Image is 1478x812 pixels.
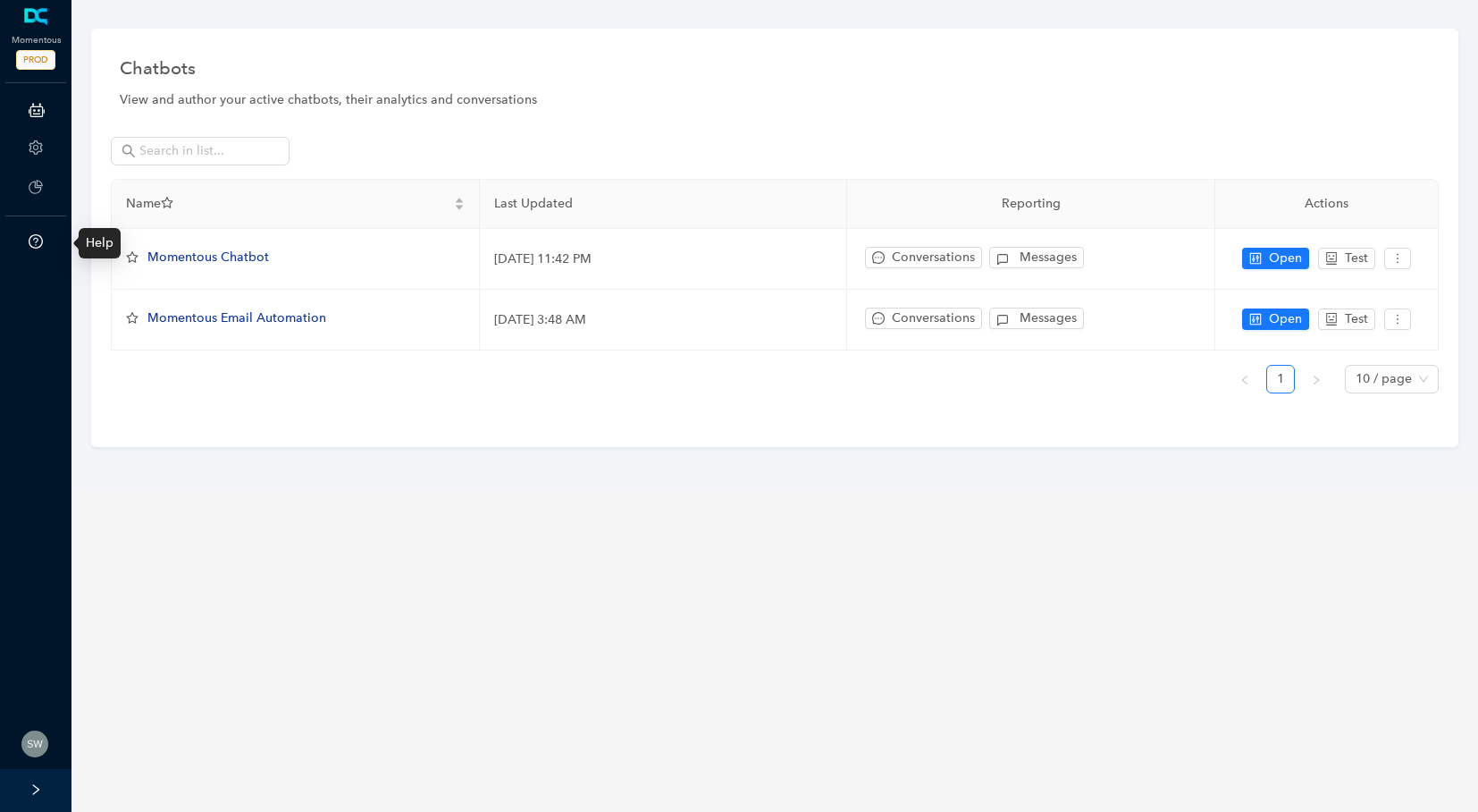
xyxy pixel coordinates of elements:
button: more [1384,248,1411,269]
button: controlOpen [1242,309,1309,330]
span: Momentous Chatbot [147,250,269,265]
span: star [126,312,139,325]
span: Conversations [892,309,975,328]
span: more [1391,252,1404,265]
span: Conversations [892,248,975,267]
span: Name [126,194,450,214]
button: more [1384,309,1411,330]
button: right [1302,365,1331,393]
li: Next Page [1302,365,1331,393]
span: star [161,197,173,209]
a: 1 [1267,366,1294,393]
button: Messages [989,308,1084,329]
th: Reporting [847,180,1215,229]
span: Messages [1020,248,1077,267]
td: [DATE] 11:42 PM [480,229,848,290]
span: control [1249,252,1262,265]
li: Previous Page [1230,365,1259,393]
span: search [122,144,136,158]
span: more [1391,313,1404,326]
span: Open [1269,249,1302,268]
span: Test [1345,309,1368,329]
span: Chatbots [120,54,196,82]
div: Page Size [1345,365,1439,393]
span: robot [1325,252,1338,265]
input: Search in list... [139,141,265,161]
th: Last Updated [480,180,848,229]
button: messageConversations [865,308,982,329]
span: message [872,312,885,325]
button: robotTest [1318,248,1375,269]
span: Momentous Email Automation [147,310,326,326]
span: star [126,251,139,264]
img: 922e2fe2b7ed9cd1c34f69146fc969d2 [21,731,48,757]
button: left [1230,365,1259,393]
span: Messages [1020,309,1077,328]
li: 1 [1266,365,1295,393]
span: 10 / page [1356,366,1428,393]
span: left [1239,375,1250,385]
span: PROD [16,50,55,70]
button: controlOpen [1242,248,1309,269]
span: question-circle [29,234,43,249]
span: Test [1345,249,1368,268]
button: messageConversations [865,247,982,268]
span: robot [1325,313,1338,326]
td: [DATE] 3:48 AM [480,290,848,351]
button: robotTest [1318,309,1375,330]
span: control [1249,313,1262,326]
button: Messages [989,247,1084,268]
span: message [872,251,885,264]
div: View and author your active chatbots, their analytics and conversations [120,90,1430,110]
th: Actions [1215,180,1439,229]
span: right [1311,375,1322,385]
span: pie-chart [29,180,43,194]
span: Open [1269,309,1302,329]
span: setting [29,140,43,155]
